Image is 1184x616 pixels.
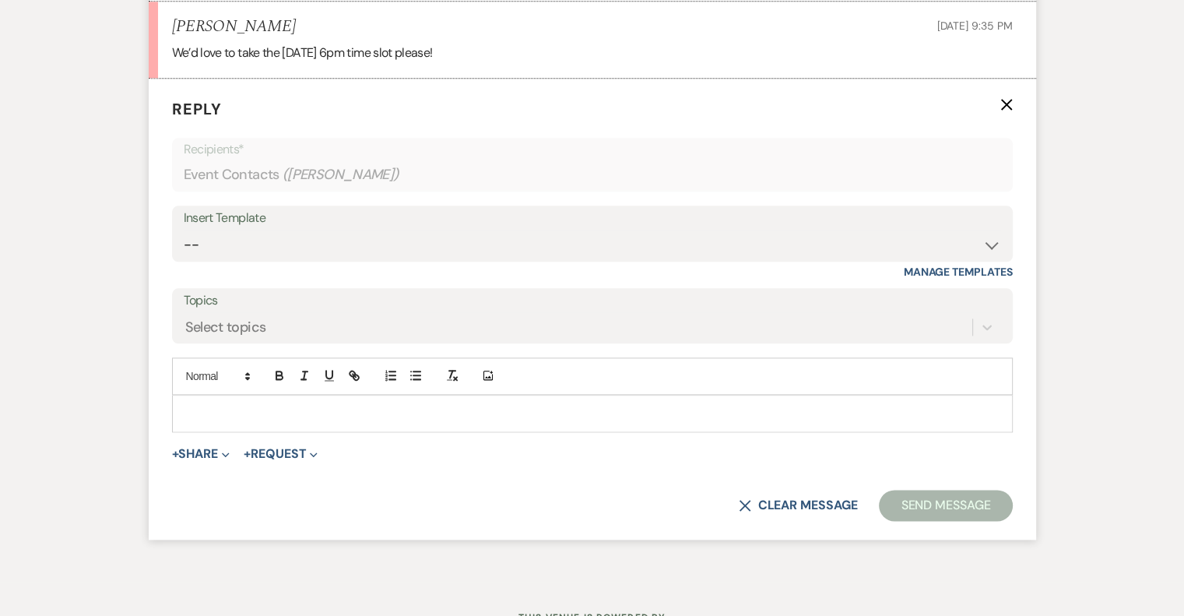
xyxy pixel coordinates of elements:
[244,448,251,460] span: +
[172,448,179,460] span: +
[904,265,1013,279] a: Manage Templates
[739,499,857,512] button: Clear message
[184,290,1001,312] label: Topics
[244,448,318,460] button: Request
[184,139,1001,160] p: Recipients*
[172,43,1013,63] p: We’d love to take the [DATE] 6pm time slot please!
[184,160,1001,190] div: Event Contacts
[283,164,399,185] span: ( [PERSON_NAME] )
[172,448,230,460] button: Share
[184,207,1001,230] div: Insert Template
[185,316,266,337] div: Select topics
[172,99,222,119] span: Reply
[879,490,1012,521] button: Send Message
[172,17,296,37] h5: [PERSON_NAME]
[936,19,1012,33] span: [DATE] 9:35 PM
